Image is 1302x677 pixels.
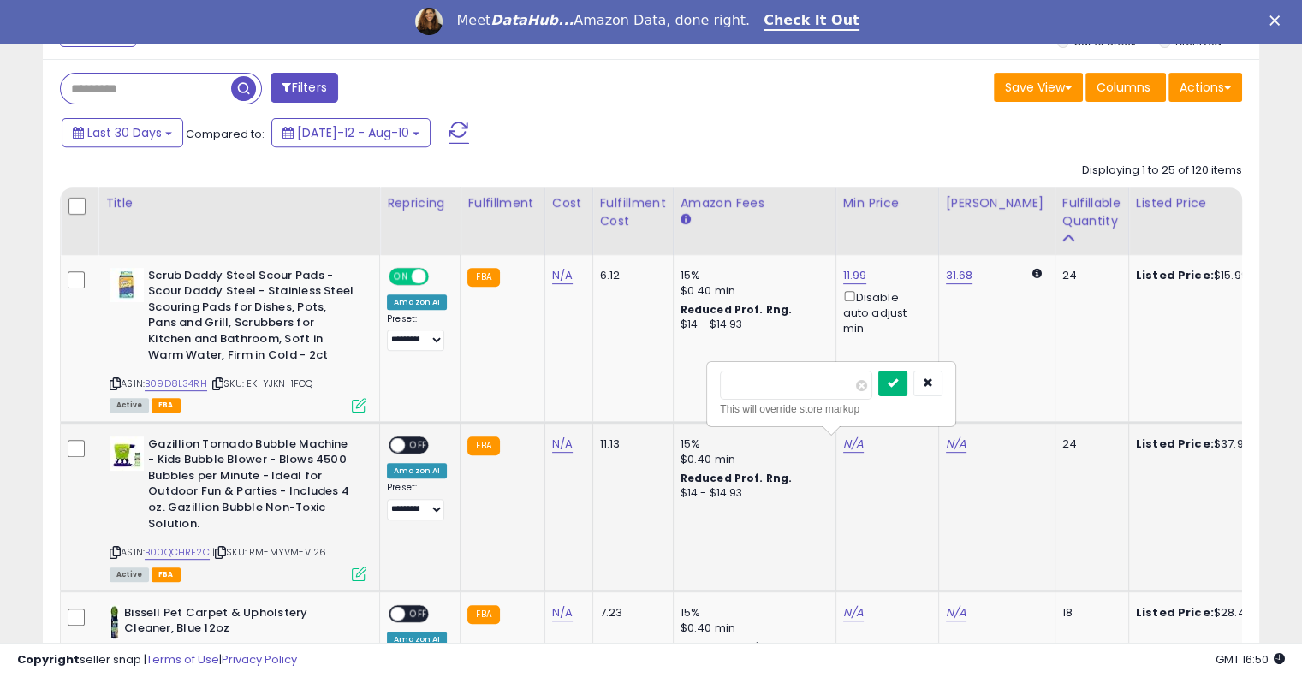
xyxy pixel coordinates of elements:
[405,437,432,452] span: OFF
[148,436,356,536] b: Gazillion Tornado Bubble Machine - Kids Bubble Blower - Blows 4500 Bubbles per Minute - Ideal for...
[946,194,1048,212] div: [PERSON_NAME]
[387,463,447,478] div: Amazon AI
[456,12,750,29] div: Meet Amazon Data, done right.
[390,269,412,283] span: ON
[681,605,823,621] div: 15%
[146,651,219,668] a: Terms of Use
[681,471,793,485] b: Reduced Prof. Rng.
[1062,436,1115,452] div: 24
[681,486,823,501] div: $14 - $14.93
[145,377,207,391] a: B09D8L34RH
[1136,605,1278,621] div: $28.49
[681,318,823,332] div: $14 - $14.93
[1062,268,1115,283] div: 24
[62,118,183,147] button: Last 30 Days
[994,73,1083,102] button: Save View
[1136,268,1278,283] div: $15.99
[681,621,823,636] div: $0.40 min
[297,124,409,141] span: [DATE]-12 - Aug-10
[415,8,443,35] img: Profile image for Georgie
[1136,604,1214,621] b: Listed Price:
[110,398,149,413] span: All listings currently available for purchase on Amazon
[148,268,356,367] b: Scrub Daddy Steel Scour Pads - Scour Daddy Steel - Stainless Steel Scouring Pads for Dishes, Pots...
[600,268,660,283] div: 6.12
[1062,605,1115,621] div: 18
[681,194,829,212] div: Amazon Fees
[946,604,966,621] a: N/A
[490,12,574,28] i: DataHub...
[843,288,925,337] div: Disable auto adjust min
[552,194,586,212] div: Cost
[145,545,210,560] a: B00QCHRE2C
[110,605,120,639] img: 31fNiR4G4pL._SL40_.jpg
[1062,194,1121,230] div: Fulfillable Quantity
[186,126,265,142] span: Compared to:
[552,267,573,284] a: N/A
[405,606,432,621] span: OFF
[210,377,312,390] span: | SKU: EK-YJKN-1FOQ
[212,545,326,559] span: | SKU: RM-MYVM-VI26
[843,267,867,284] a: 11.99
[946,436,966,453] a: N/A
[764,12,859,31] a: Check It Out
[426,269,454,283] span: OFF
[110,268,366,411] div: ASIN:
[1216,651,1285,668] span: 2025-09-10 16:50 GMT
[110,436,144,471] img: 41ElDtA8ANL._SL40_.jpg
[17,652,297,668] div: seller snap | |
[600,194,666,230] div: Fulfillment Cost
[681,283,823,299] div: $0.40 min
[87,124,162,141] span: Last 30 Days
[1085,73,1166,102] button: Columns
[946,267,973,284] a: 31.68
[110,268,144,302] img: 51w57QmduCL._SL40_.jpg
[152,398,181,413] span: FBA
[1136,267,1214,283] b: Listed Price:
[720,401,942,418] div: This will override store markup
[152,567,181,582] span: FBA
[271,73,337,103] button: Filters
[1136,436,1214,452] b: Listed Price:
[124,605,332,641] b: Bissell Pet Carpet & Upholstery Cleaner, Blue 12oz
[387,482,447,520] div: Preset:
[467,194,537,212] div: Fulfillment
[1269,15,1287,26] div: Close
[271,118,431,147] button: [DATE]-12 - Aug-10
[387,194,453,212] div: Repricing
[105,194,372,212] div: Title
[843,604,864,621] a: N/A
[681,302,793,317] b: Reduced Prof. Rng.
[600,436,660,452] div: 11.13
[222,651,297,668] a: Privacy Policy
[1136,194,1284,212] div: Listed Price
[387,294,447,310] div: Amazon AI
[552,604,573,621] a: N/A
[552,436,573,453] a: N/A
[681,436,823,452] div: 15%
[1082,163,1242,179] div: Displaying 1 to 25 of 120 items
[1097,79,1150,96] span: Columns
[600,605,660,621] div: 7.23
[467,605,499,624] small: FBA
[387,313,447,352] div: Preset:
[1168,73,1242,102] button: Actions
[467,268,499,287] small: FBA
[681,268,823,283] div: 15%
[110,436,366,579] div: ASIN:
[1136,436,1278,452] div: $37.99
[681,212,691,228] small: Amazon Fees.
[1031,268,1041,279] i: Calculated using Dynamic Max Price.
[843,436,864,453] a: N/A
[110,567,149,582] span: All listings currently available for purchase on Amazon
[843,194,931,212] div: Min Price
[681,452,823,467] div: $0.40 min
[17,651,80,668] strong: Copyright
[467,436,499,455] small: FBA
